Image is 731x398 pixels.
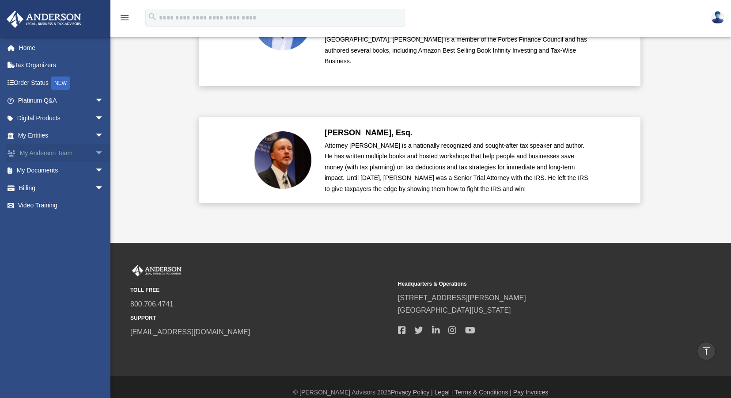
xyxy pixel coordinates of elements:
[254,131,311,189] img: Scott-Estill-Headshot.png
[4,11,84,28] img: Anderson Advisors Platinum Portal
[130,265,183,276] img: Anderson Advisors Platinum Portal
[435,389,453,396] a: Legal |
[325,140,590,195] div: Attorney [PERSON_NAME] is a nationally recognized and sought-after tax speaker and author. He has...
[130,286,392,295] small: TOLL FREE
[513,389,548,396] a: Pay Invoices
[119,15,130,23] a: menu
[6,179,117,197] a: Billingarrow_drop_down
[130,314,392,323] small: SUPPORT
[455,389,511,396] a: Terms & Conditions |
[6,92,117,110] a: Platinum Q&Aarrow_drop_down
[398,279,659,289] small: Headquarters & Operations
[697,342,716,360] a: vertical_align_top
[119,12,130,23] i: menu
[6,144,117,162] a: My Anderson Teamarrow_drop_down
[711,11,724,24] img: User Pic
[6,74,117,92] a: Order StatusNEW
[6,197,117,214] a: Video Training
[51,77,70,90] div: NEW
[398,294,526,302] a: [STREET_ADDRESS][PERSON_NAME]
[148,12,157,22] i: search
[130,328,250,336] a: [EMAIL_ADDRESS][DOMAIN_NAME]
[6,162,117,180] a: My Documentsarrow_drop_down
[95,144,113,162] span: arrow_drop_down
[6,109,117,127] a: Digital Productsarrow_drop_down
[6,57,117,74] a: Tax Organizers
[701,345,712,356] i: vertical_align_top
[95,179,113,197] span: arrow_drop_down
[95,127,113,145] span: arrow_drop_down
[391,389,433,396] a: Privacy Policy |
[95,92,113,110] span: arrow_drop_down
[130,300,174,308] a: 800.706.4741
[398,306,511,314] a: [GEOGRAPHIC_DATA][US_STATE]
[95,109,113,127] span: arrow_drop_down
[6,39,117,57] a: Home
[95,162,113,180] span: arrow_drop_down
[325,128,413,137] b: [PERSON_NAME], Esq.
[110,387,731,398] div: © [PERSON_NAME] Advisors 2025
[6,127,117,145] a: My Entitiesarrow_drop_down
